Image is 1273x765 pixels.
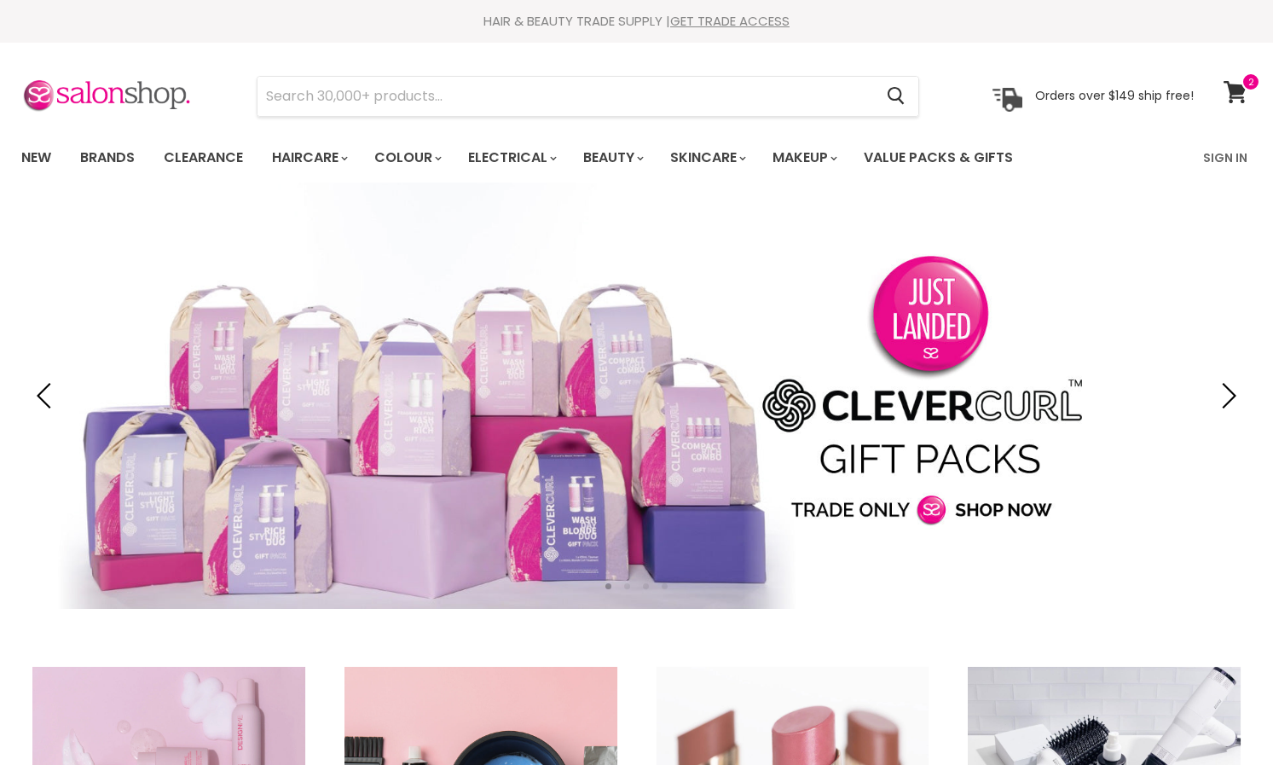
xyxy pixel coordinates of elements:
a: Sign In [1193,140,1258,176]
li: Page dot 4 [662,583,668,589]
button: Search [873,77,918,116]
li: Page dot 3 [643,583,649,589]
a: Skincare [657,140,756,176]
a: Colour [362,140,452,176]
li: Page dot 2 [624,583,630,589]
input: Search [257,77,873,116]
a: New [9,140,64,176]
button: Previous [30,379,64,413]
ul: Main menu [9,133,1109,183]
a: Clearance [151,140,256,176]
a: Brands [67,140,148,176]
p: Orders over $149 ship free! [1035,88,1194,103]
a: Electrical [455,140,567,176]
button: Next [1209,379,1243,413]
a: Haircare [259,140,358,176]
iframe: Gorgias live chat messenger [1188,685,1256,748]
form: Product [257,76,919,117]
a: Makeup [760,140,848,176]
li: Page dot 1 [605,583,611,589]
a: Beauty [570,140,654,176]
a: GET TRADE ACCESS [670,12,790,30]
a: Value Packs & Gifts [851,140,1026,176]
